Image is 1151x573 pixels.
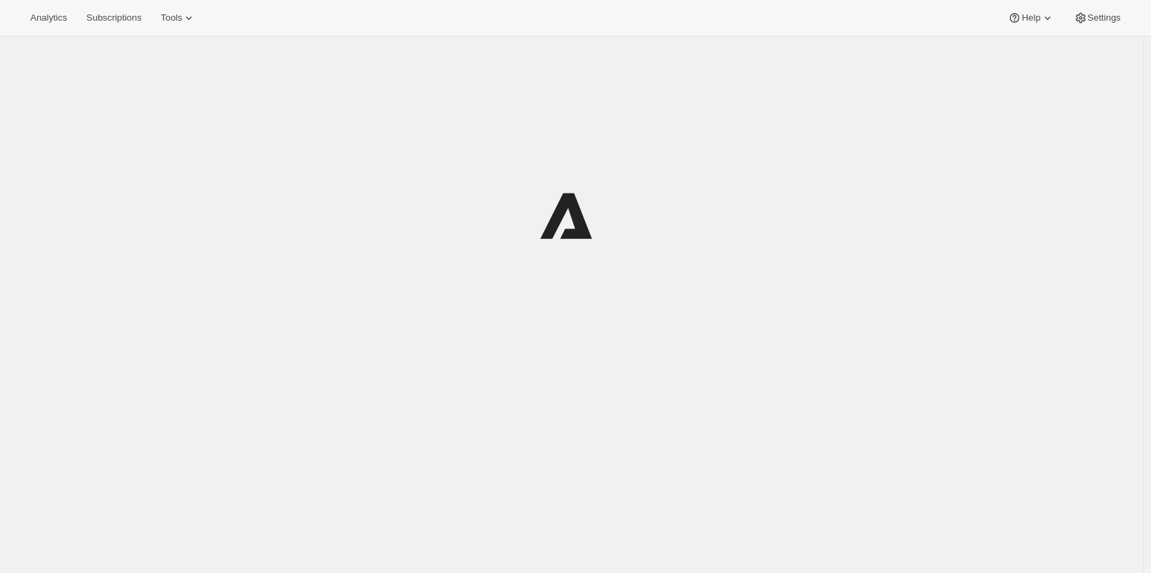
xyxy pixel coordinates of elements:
span: Subscriptions [86,12,141,23]
span: Analytics [30,12,67,23]
span: Help [1021,12,1040,23]
button: Settings [1066,8,1129,28]
span: Settings [1088,12,1121,23]
button: Analytics [22,8,75,28]
button: Tools [152,8,204,28]
span: Tools [161,12,182,23]
button: Subscriptions [78,8,150,28]
button: Help [999,8,1062,28]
